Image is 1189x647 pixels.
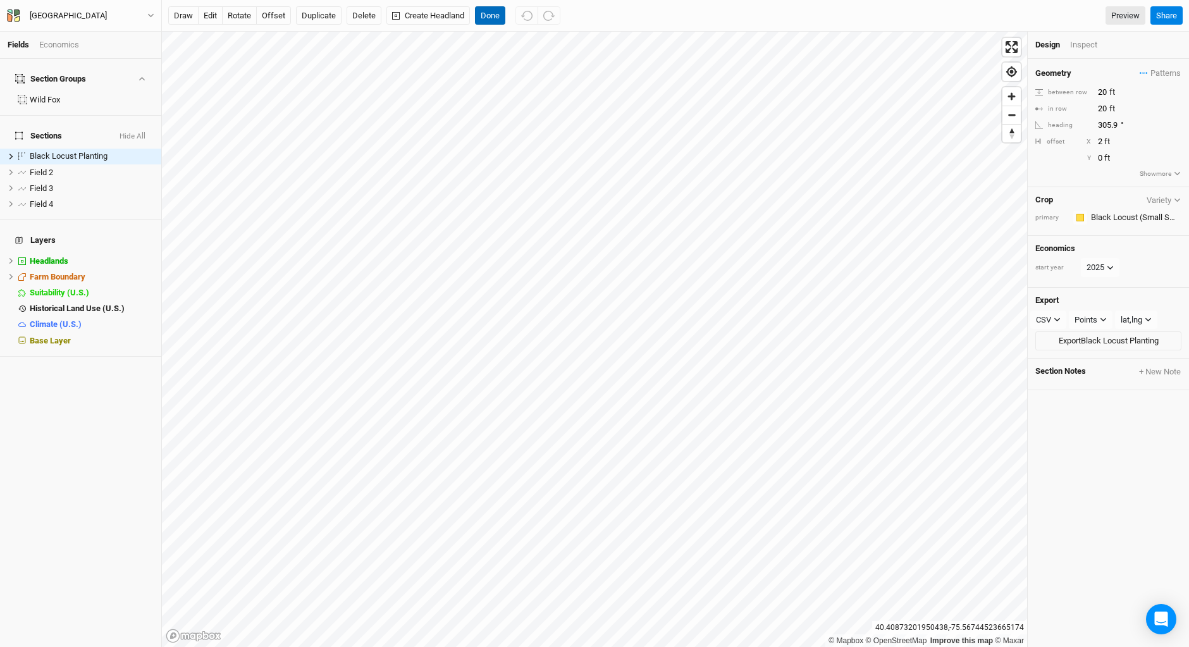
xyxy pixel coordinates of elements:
span: Field 4 [30,199,53,209]
div: Historical Land Use (U.S.) [30,304,154,314]
h4: Layers [8,228,154,253]
button: draw [168,6,199,25]
div: lat,lng [1121,314,1142,326]
button: Share [1150,6,1183,25]
div: CSV [1036,314,1051,326]
div: Suitability (U.S.) [30,288,154,298]
a: OpenStreetMap [866,636,927,645]
a: Maxar [995,636,1024,645]
div: Field 3 [30,183,154,194]
span: Historical Land Use (U.S.) [30,304,125,313]
div: between row [1035,88,1091,97]
div: Inspect [1070,39,1115,51]
input: Black Locust (Small Scale, Fenceposts Only) [1087,210,1181,225]
button: Patterns [1139,66,1181,80]
span: Farm Boundary [30,272,85,281]
div: Camino Farm [30,9,107,22]
button: Zoom in [1002,87,1021,106]
div: Wild Fox [30,95,154,105]
a: Mapbox logo [166,629,221,643]
div: primary [1035,213,1067,223]
span: Sections [15,131,62,141]
span: Base Layer [30,336,71,345]
div: Economics [39,39,79,51]
h4: Export [1035,295,1181,305]
button: Duplicate [296,6,342,25]
canvas: Map [162,32,1027,647]
button: + New Note [1138,366,1181,378]
h4: Crop [1035,195,1053,205]
button: Find my location [1002,63,1021,81]
button: Points [1069,311,1112,330]
button: 2025 [1081,258,1119,277]
span: Climate (U.S.) [30,319,82,329]
div: Base Layer [30,336,154,346]
div: Points [1075,314,1097,326]
div: offset [1047,137,1064,147]
button: Reset bearing to north [1002,124,1021,142]
button: Enter fullscreen [1002,38,1021,56]
div: Design [1035,39,1060,51]
button: Zoom out [1002,106,1021,124]
div: Open Intercom Messenger [1146,604,1176,634]
h4: Geometry [1035,68,1071,78]
button: Hide All [119,132,146,141]
div: Climate (U.S.) [30,319,154,330]
button: offset [256,6,291,25]
button: ExportBlack Locust Planting [1035,331,1181,350]
span: Suitability (U.S.) [30,288,89,297]
div: Farm Boundary [30,272,154,282]
span: Field 3 [30,183,53,193]
a: Improve this map [930,636,993,645]
button: CSV [1030,311,1066,330]
div: Field 2 [30,168,154,178]
div: X [1087,137,1091,147]
span: Reset bearing to north [1002,125,1021,142]
span: Section Notes [1035,366,1086,378]
span: Patterns [1140,67,1181,80]
a: Preview [1106,6,1145,25]
span: Headlands [30,256,68,266]
button: [GEOGRAPHIC_DATA] [6,9,155,23]
div: Field 4 [30,199,154,209]
div: start year [1035,263,1080,273]
button: Create Headland [386,6,470,25]
button: Undo (^z) [515,6,538,25]
button: rotate [222,6,257,25]
button: Redo (^Z) [538,6,560,25]
a: Mapbox [829,636,863,645]
button: lat,lng [1115,311,1157,330]
button: Variety [1146,195,1181,205]
button: Showmore [1139,168,1181,180]
h4: Economics [1035,243,1181,254]
button: edit [198,6,223,25]
div: heading [1035,121,1091,130]
button: Done [475,6,505,25]
div: 40.40873201950438 , -75.56744523665174 [872,621,1027,634]
div: Section Groups [15,74,86,84]
div: Black Locust Planting [30,151,154,161]
button: Delete [347,6,381,25]
span: Black Locust Planting [30,151,108,161]
div: Y [1047,154,1091,163]
div: Headlands [30,256,154,266]
div: [GEOGRAPHIC_DATA] [30,9,107,22]
button: Show section groups [136,75,147,83]
div: in row [1035,104,1091,114]
a: Fields [8,40,29,49]
span: Field 2 [30,168,53,177]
